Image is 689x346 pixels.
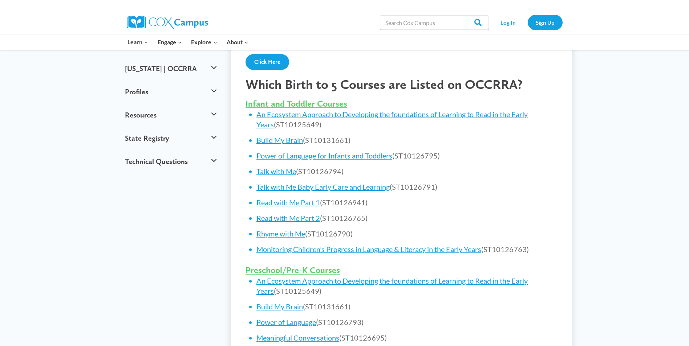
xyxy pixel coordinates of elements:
li: (ST10126790) [256,228,557,239]
li: (ST10126941) [256,197,557,207]
span: Infant and Toddler Courses [246,98,347,109]
a: Click Here [246,54,289,70]
li: (ST10125649) [256,109,557,129]
li: (ST10126794) [256,166,557,176]
a: Read with Me Part 1 [256,198,320,207]
a: Talk with Me [256,167,296,176]
li: (ST10126795) [256,151,557,161]
li: (ST10126793) [256,317,557,327]
a: Power of Language for Infants and Toddlers [256,151,392,160]
input: Search Cox Campus [380,15,489,30]
a: Rhyme with Me [256,229,305,238]
img: Cox Campus [127,16,208,29]
a: Build My Brain [256,136,303,144]
a: An Ecosystem Approach to Developing the foundations of Learning to Read in the Early Years [256,276,528,295]
button: Child menu of Engage [153,34,187,50]
nav: Secondary Navigation [493,15,563,30]
li: (ST10126765) [256,213,557,223]
li: (ST10125649) [256,276,557,296]
li: (ST10126695) [256,333,557,343]
li: (ST10126763) [256,244,557,254]
button: [US_STATE] | OCCRRA [121,57,220,80]
span: Preschool/Pre-K Courses [246,265,340,275]
li: (ST10131661) [256,301,557,312]
button: State Registry [121,127,220,150]
a: Talk with Me Baby Early Care and Learning [256,182,390,191]
a: Monitoring Children’s Progress in Language & Literacy in the Early Years [256,245,481,254]
h2: Which Birth to 5 Courses are Listed on OCCRRA? [246,77,557,92]
a: Build My Brain [256,302,303,311]
a: An Ecosystem Approach to Developing the foundations of Learning to Read in the Early Years [256,110,528,129]
li: (ST10126791) [256,182,557,192]
button: Technical Questions [121,150,220,173]
button: Child menu of About [222,34,253,50]
a: Power of Language [256,318,316,326]
button: Resources [121,103,220,127]
a: Log In [493,15,524,30]
a: Sign Up [528,15,563,30]
a: Read with Me Part 2 [256,214,320,222]
li: (ST10131661) [256,135,557,145]
a: Meaningful Conversations [256,333,339,342]
button: Child menu of Explore [187,34,222,50]
nav: Primary Navigation [123,34,253,50]
button: Profiles [121,80,220,103]
button: Child menu of Learn [123,34,153,50]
